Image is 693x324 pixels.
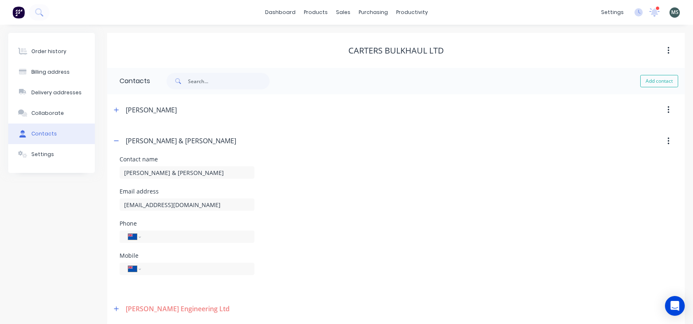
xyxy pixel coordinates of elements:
[8,124,95,144] button: Contacts
[8,82,95,103] button: Delivery addresses
[665,296,685,316] div: Open Intercom Messenger
[300,6,332,19] div: products
[31,130,57,138] div: Contacts
[126,105,177,115] div: [PERSON_NAME]
[120,221,254,226] div: Phone
[348,46,444,56] div: Carters Bulkhaul Ltd
[120,253,254,259] div: Mobile
[107,68,150,94] div: Contacts
[8,144,95,165] button: Settings
[597,6,628,19] div: settings
[640,75,678,87] button: Add contact
[31,110,64,117] div: Collaborate
[332,6,355,19] div: sales
[392,6,432,19] div: productivity
[31,89,82,96] div: Delivery addresses
[120,189,254,194] div: Email address
[31,48,66,55] div: Order history
[126,136,236,146] div: [PERSON_NAME] & [PERSON_NAME]
[8,41,95,62] button: Order history
[12,6,25,19] img: Factory
[8,62,95,82] button: Billing address
[120,156,254,162] div: Contact name
[31,151,54,158] div: Settings
[188,73,270,89] input: Search...
[126,304,230,314] div: [PERSON_NAME] Engineering Ltd
[261,6,300,19] a: dashboard
[671,9,679,16] span: MS
[355,6,392,19] div: purchasing
[8,103,95,124] button: Collaborate
[31,68,70,76] div: Billing address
